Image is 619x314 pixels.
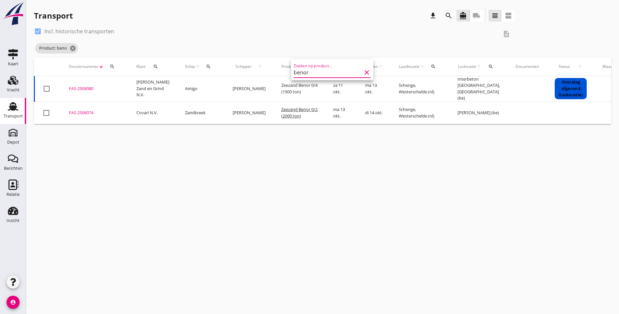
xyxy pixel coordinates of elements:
[574,64,587,69] i: arrow_upward
[225,76,273,102] td: [PERSON_NAME]
[35,43,78,54] span: Product: beno
[7,218,20,223] div: Inzicht
[7,192,20,196] div: Relatie
[488,64,493,69] i: search
[185,64,195,70] span: Schip
[44,28,114,35] label: Incl. historische transporten
[363,69,371,76] i: clear
[4,114,23,118] div: Transport
[1,2,25,26] img: logo-small.a267ee39.svg
[399,64,420,70] span: Laadlocatie
[431,64,436,69] i: search
[177,102,225,124] td: Zandkreek
[516,64,539,70] div: Documenten
[129,76,177,102] td: [PERSON_NAME] Zand en Grind N.V.
[129,102,177,124] td: Covari N.V.
[70,45,76,52] i: cancel
[450,76,508,102] td: Interbeton [GEOGRAPHIC_DATA], [GEOGRAPHIC_DATA] (be)
[69,86,121,92] div: FAS-2506080
[459,12,467,20] i: directions_boat
[476,64,482,69] i: arrow_upward
[7,296,20,309] i: account_circle
[69,64,99,70] span: Dossiernummer
[136,59,169,74] div: Klant
[357,76,391,102] td: ma 13 okt.
[555,78,587,99] div: Overslag afgerond (Loslocatie)
[7,88,20,92] div: Vracht
[177,76,225,102] td: Amigo
[69,110,121,116] div: FAS-2506074
[273,76,325,102] td: Zeezand Benor 0/4 (1500 ton)
[325,76,357,102] td: za 11 okt.
[391,102,450,124] td: Schenge, Westerschelde (nl)
[357,102,391,124] td: di 14 okt.
[281,106,317,119] span: Zeezand Benor 0/2 (2000 ton)
[391,76,450,102] td: Schenge, Westerschelde (nl)
[378,64,383,69] i: arrow_upward
[445,12,453,20] i: search
[429,12,437,20] i: download
[195,64,200,69] i: arrow_upward
[255,64,266,69] i: arrow_upward
[325,102,357,124] td: ma 13 okt.
[472,12,480,20] i: local_shipping
[504,12,512,20] i: view_agenda
[450,102,508,124] td: [PERSON_NAME] (be)
[225,102,273,124] td: [PERSON_NAME]
[233,64,255,70] span: Schipper
[110,64,115,69] i: search
[555,64,574,70] span: Status
[420,64,425,69] i: arrow_upward
[153,64,158,69] i: search
[491,12,499,20] i: view_headline
[206,64,211,69] i: search
[7,140,19,144] div: Depot
[457,64,476,70] span: Loslocatie
[8,62,18,66] div: Kaart
[34,10,73,21] div: Transport
[99,64,104,69] i: arrow_downward
[294,67,362,78] input: Zoeken op product...
[281,64,295,70] span: Product
[4,166,23,170] div: Berichten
